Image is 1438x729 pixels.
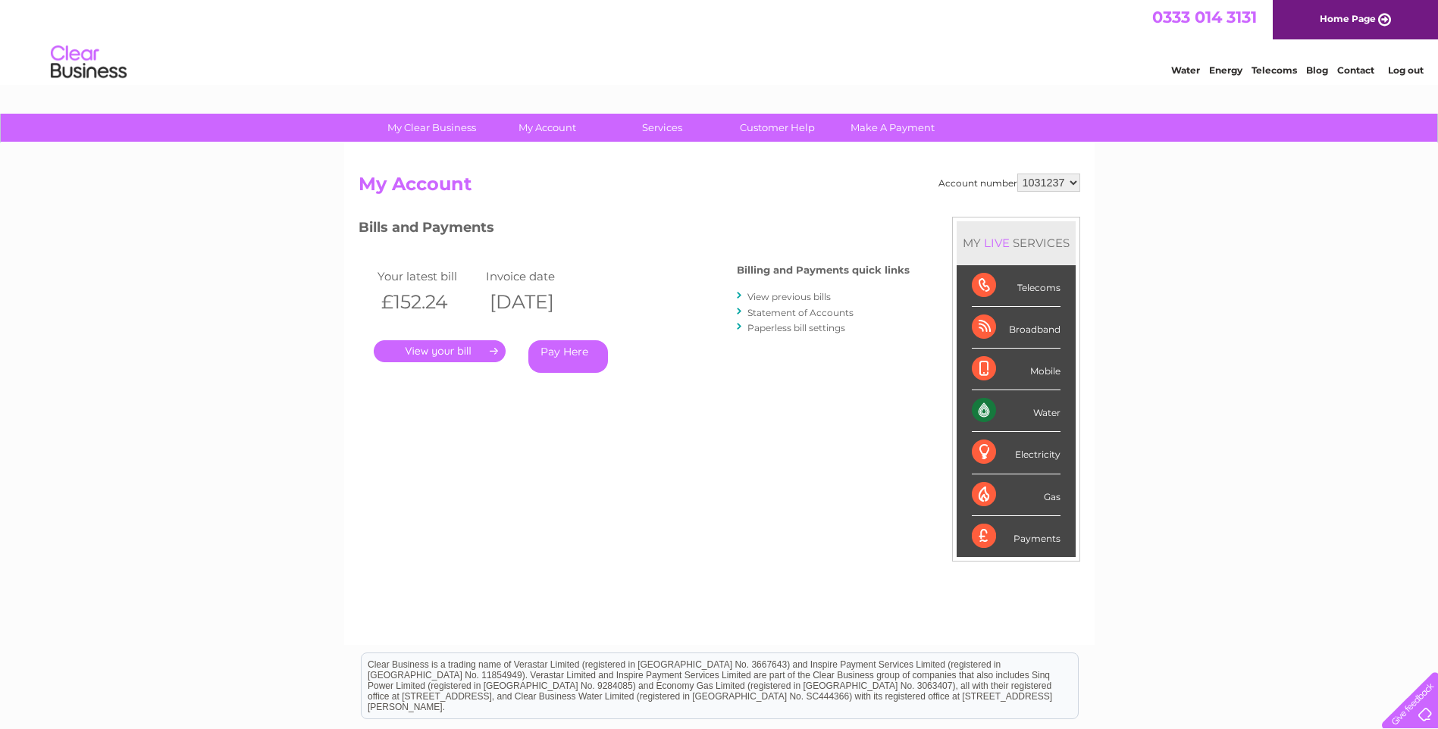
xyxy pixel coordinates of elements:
[1388,64,1424,76] a: Log out
[1152,8,1257,27] a: 0333 014 3131
[1209,64,1242,76] a: Energy
[830,114,955,142] a: Make A Payment
[972,474,1060,516] div: Gas
[972,432,1060,474] div: Electricity
[50,39,127,86] img: logo.png
[972,349,1060,390] div: Mobile
[369,114,494,142] a: My Clear Business
[482,266,591,286] td: Invoice date
[747,322,845,333] a: Paperless bill settings
[482,286,591,318] th: [DATE]
[1252,64,1297,76] a: Telecoms
[374,286,483,318] th: £152.24
[972,265,1060,307] div: Telecoms
[359,174,1080,202] h2: My Account
[374,340,506,362] a: .
[1171,64,1200,76] a: Water
[972,390,1060,432] div: Water
[600,114,725,142] a: Services
[981,236,1013,250] div: LIVE
[1306,64,1328,76] a: Blog
[374,266,483,286] td: Your latest bill
[747,307,854,318] a: Statement of Accounts
[528,340,608,373] a: Pay Here
[972,516,1060,557] div: Payments
[715,114,840,142] a: Customer Help
[362,8,1078,74] div: Clear Business is a trading name of Verastar Limited (registered in [GEOGRAPHIC_DATA] No. 3667643...
[359,217,910,243] h3: Bills and Payments
[737,264,910,276] h4: Billing and Payments quick links
[1337,64,1374,76] a: Contact
[484,114,609,142] a: My Account
[938,174,1080,192] div: Account number
[957,221,1076,264] div: MY SERVICES
[972,307,1060,349] div: Broadband
[747,291,831,302] a: View previous bills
